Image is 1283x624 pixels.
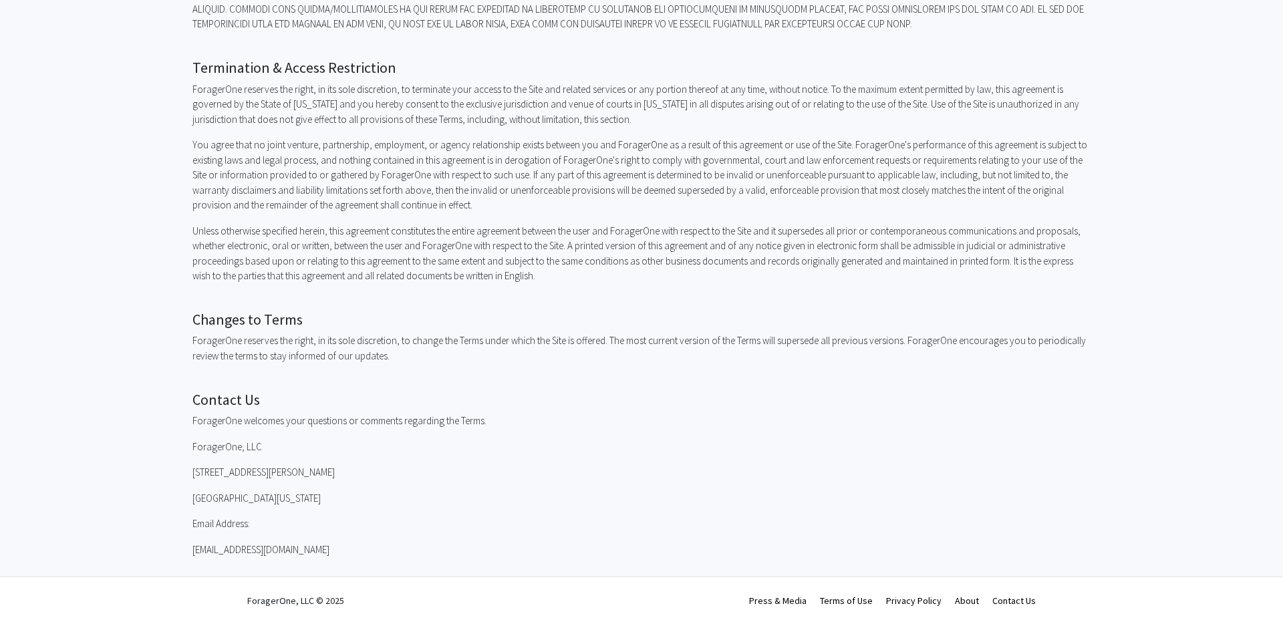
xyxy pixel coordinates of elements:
p: ForagerOne welcomes your questions or comments regarding the Terms. [192,414,1091,429]
h2: Termination & Access Restriction [192,59,1091,76]
p: ForagerOne, LLC [192,440,1091,455]
p: You agree that no joint venture, partnership, employment, or agency relationship exists between y... [192,138,1091,213]
a: Contact Us [992,595,1036,607]
p: ForagerOne reserves the right, in its sole discretion, to terminate your access to the Site and r... [192,82,1091,128]
p: ForagerOne reserves the right, in its sole discretion, to change the Terms under which the Site i... [192,333,1091,363]
iframe: Chat [10,564,57,614]
div: ForagerOne, LLC © 2025 [247,577,344,624]
p: Unless otherwise specified herein, this agreement constitutes the entire agreement between the us... [192,224,1091,284]
p: Email Address: [192,516,1091,532]
a: About [955,595,979,607]
a: Terms of Use [820,595,873,607]
p: [STREET_ADDRESS][PERSON_NAME] [192,465,1091,480]
a: Press & Media [749,595,807,607]
p: [GEOGRAPHIC_DATA][US_STATE] [192,491,1091,506]
h2: Contact Us [192,391,1091,408]
p: [EMAIL_ADDRESS][DOMAIN_NAME] [192,542,1091,558]
a: Privacy Policy [886,595,942,607]
h2: Changes to Terms [192,311,1091,328]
